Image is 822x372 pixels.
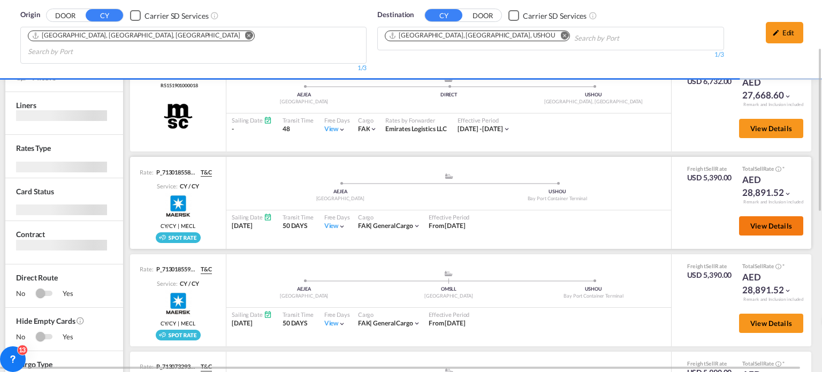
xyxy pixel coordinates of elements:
[156,232,201,243] img: Spot_rate_rollable_v2.png
[232,319,272,328] div: [DATE]
[687,262,732,270] div: Freight Rate
[735,102,811,108] div: Remark and Inclusion included
[20,64,367,73] div: 1/3
[232,98,376,105] div: [GEOGRAPHIC_DATA]
[739,119,803,138] button: View Details
[201,362,212,371] span: T&C
[232,213,272,221] div: Sailing Date
[181,320,195,327] span: MECL
[784,93,791,100] md-icon: icon-chevron-down
[742,76,796,102] div: AED 27,668.60
[156,232,201,243] div: Rollable available
[574,30,676,47] input: Search by Port
[449,195,666,202] div: Bay Port Container Terminal
[161,320,176,327] span: CY/CY
[687,76,732,87] div: USD 6,732.00
[158,82,198,89] div: Contract / Rate Agreement / Tariff / Spot Pricing Reference Number: R5151901000018
[324,319,346,328] div: Viewicon-chevron-down
[766,22,803,43] div: icon-pencilEdit
[687,165,732,172] div: Freight Rate
[130,10,208,21] md-checkbox: Checkbox No Ink
[735,297,811,302] div: Remark and Inclusion included
[283,310,314,318] div: Transit Time
[523,11,587,21] div: Carrier SD Services
[755,165,763,172] span: Sell
[503,125,511,133] md-icon: icon-chevron-down
[376,92,521,98] div: DIRECT
[443,173,455,179] md-icon: assets/icons/custom/ship-fill.svg
[283,116,314,124] div: Transit Time
[370,319,372,327] span: |
[264,310,272,318] md-icon: Schedules Available
[458,125,503,134] div: 01 Aug 2025 - 15 Aug 2025
[154,265,196,274] div: P_7130185597_P01d4jyhv
[739,314,803,333] button: View Details
[429,222,466,230] span: From [DATE]
[264,116,272,124] md-icon: Schedules Available
[16,359,52,370] div: Cargo Type
[774,165,781,173] button: Spot Rates are dynamic & can fluctuate with time
[413,222,421,230] md-icon: icon-chevron-down
[16,332,36,343] span: No
[201,168,212,177] span: T&C
[742,360,796,368] div: Total Rate
[442,77,455,82] md-icon: assets/icons/custom/ship-fill.svg
[429,319,466,327] span: From [DATE]
[781,263,785,269] span: Subject to Remarks
[781,360,785,367] span: Subject to Remarks
[26,27,361,60] md-chips-wrap: Chips container. Use arrow keys to select chips.
[177,279,199,287] div: CY / CY
[144,11,208,21] div: Carrier SD Services
[755,263,763,269] span: Sell
[16,289,36,299] span: No
[283,125,314,134] div: 48
[358,116,378,124] div: Cargo
[687,360,732,367] div: Freight Rate
[521,293,666,300] div: Bay Port Container Terminal
[589,11,597,20] md-icon: Unchecked: Search for CY (Container Yard) services for all selected carriers.Checked : Search for...
[165,290,192,317] img: Maersk Spot
[238,31,254,42] button: Remove
[458,125,503,133] span: [DATE] - [DATE]
[52,332,73,343] span: Yes
[706,360,715,367] span: Sell
[383,27,680,47] md-chips-wrap: Chips container. Use arrow keys to select chips.
[784,287,791,294] md-icon: icon-chevron-down
[742,262,796,271] div: Total Rate
[16,272,112,289] span: Direct Route
[706,263,715,269] span: Sell
[52,289,73,299] span: Yes
[140,362,154,371] span: Rate:
[358,310,421,318] div: Cargo
[156,330,201,340] img: Spot_rate_rollable_v2.png
[163,103,194,130] img: MSC
[449,188,666,195] div: USHOU
[324,125,346,134] div: Viewicon-chevron-down
[16,230,45,239] span: Contract
[429,319,466,328] div: From 11 Aug 2025
[755,360,763,367] span: Sell
[370,222,372,230] span: |
[158,82,198,89] span: R5151901000018
[16,101,36,110] span: Liners
[742,165,796,173] div: Total Rate
[377,10,414,20] span: Destination
[687,172,732,183] div: USD 5,390.00
[521,98,666,105] div: [GEOGRAPHIC_DATA], [GEOGRAPHIC_DATA]
[232,293,376,300] div: [GEOGRAPHIC_DATA]
[739,216,803,236] button: View Details
[264,213,272,221] md-icon: Schedules Available
[429,222,466,231] div: From 11 Aug 2025
[385,125,447,133] span: Emirates Logistics LLC
[140,265,154,274] span: Rate:
[781,165,785,172] span: Subject to Remarks
[370,125,377,133] md-icon: icon-chevron-down
[464,10,501,22] button: DOOR
[772,29,780,36] md-icon: icon-pencil
[140,168,154,177] span: Rate:
[47,10,84,22] button: DOOR
[324,310,350,318] div: Free Days
[324,116,350,124] div: Free Days
[750,124,792,133] span: View Details
[735,199,811,205] div: Remark and Inclusion included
